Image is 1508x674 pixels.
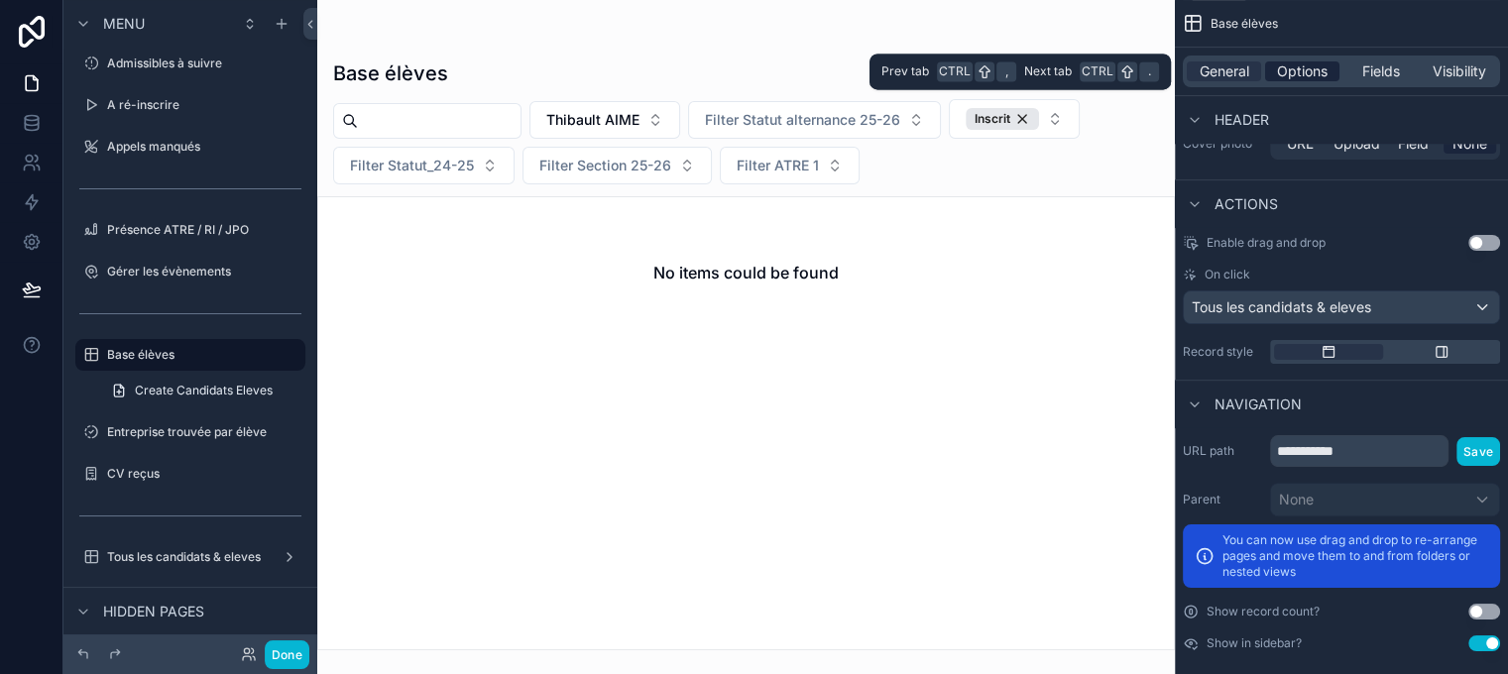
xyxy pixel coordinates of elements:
[1362,61,1400,81] span: Fields
[1334,134,1380,154] span: Upload
[75,214,305,246] a: Présence ATRE / RI / JPO
[1080,61,1115,81] span: Ctrl
[1279,490,1314,509] span: None
[75,583,305,615] a: Base "En recherche" [PERSON_NAME]
[75,339,305,371] a: Base élèves
[1277,61,1328,81] span: Options
[75,458,305,490] a: CV reçus
[75,541,305,573] a: Tous les candidats & eleves
[75,89,305,121] a: A ré-inscrire
[1183,344,1262,360] label: Record style
[1215,194,1278,214] span: Actions
[265,640,309,669] button: Done
[1211,16,1278,32] span: Base élèves
[1433,61,1486,81] span: Visibility
[1183,136,1262,152] label: Cover photo
[1287,134,1314,154] span: URL
[107,264,301,280] label: Gérer les évènements
[998,63,1014,79] span: ,
[107,56,301,71] label: Admissibles à suivre
[1215,394,1302,414] span: Navigation
[1270,483,1500,516] button: None
[107,139,301,155] label: Appels manqués
[75,416,305,448] a: Entreprise trouvée par élève
[937,61,973,81] span: Ctrl
[107,424,301,440] label: Entreprise trouvée par élève
[107,97,301,113] label: A ré-inscrire
[75,48,305,79] a: Admissibles à suivre
[99,375,305,406] a: Create Candidats Eleves
[1183,492,1262,507] label: Parent
[1205,267,1250,282] span: On click
[1215,110,1269,130] span: Header
[135,383,273,398] span: Create Candidats Eleves
[107,549,274,565] label: Tous les candidats & eleves
[107,347,293,363] label: Base élèves
[1141,63,1157,79] span: .
[1183,443,1262,459] label: URL path
[75,131,305,163] a: Appels manqués
[1207,604,1320,619] label: Show record count?
[1222,532,1488,580] p: You can now use drag and drop to re-arrange pages and move them to and from folders or nested views
[107,222,301,238] label: Présence ATRE / RI / JPO
[1452,134,1487,154] span: None
[103,14,145,34] span: Menu
[1192,297,1371,317] span: Tous les candidats & eleves
[75,256,305,287] a: Gérer les évènements
[1207,235,1326,251] span: Enable drag and drop
[1200,61,1249,81] span: General
[1207,635,1302,651] label: Show in sidebar?
[1183,290,1500,324] button: Tous les candidats & eleves
[107,466,301,482] label: CV reçus
[1398,134,1429,154] span: Field
[881,63,929,79] span: Prev tab
[103,602,204,621] span: Hidden pages
[1456,437,1500,466] button: Save
[1024,63,1072,79] span: Next tab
